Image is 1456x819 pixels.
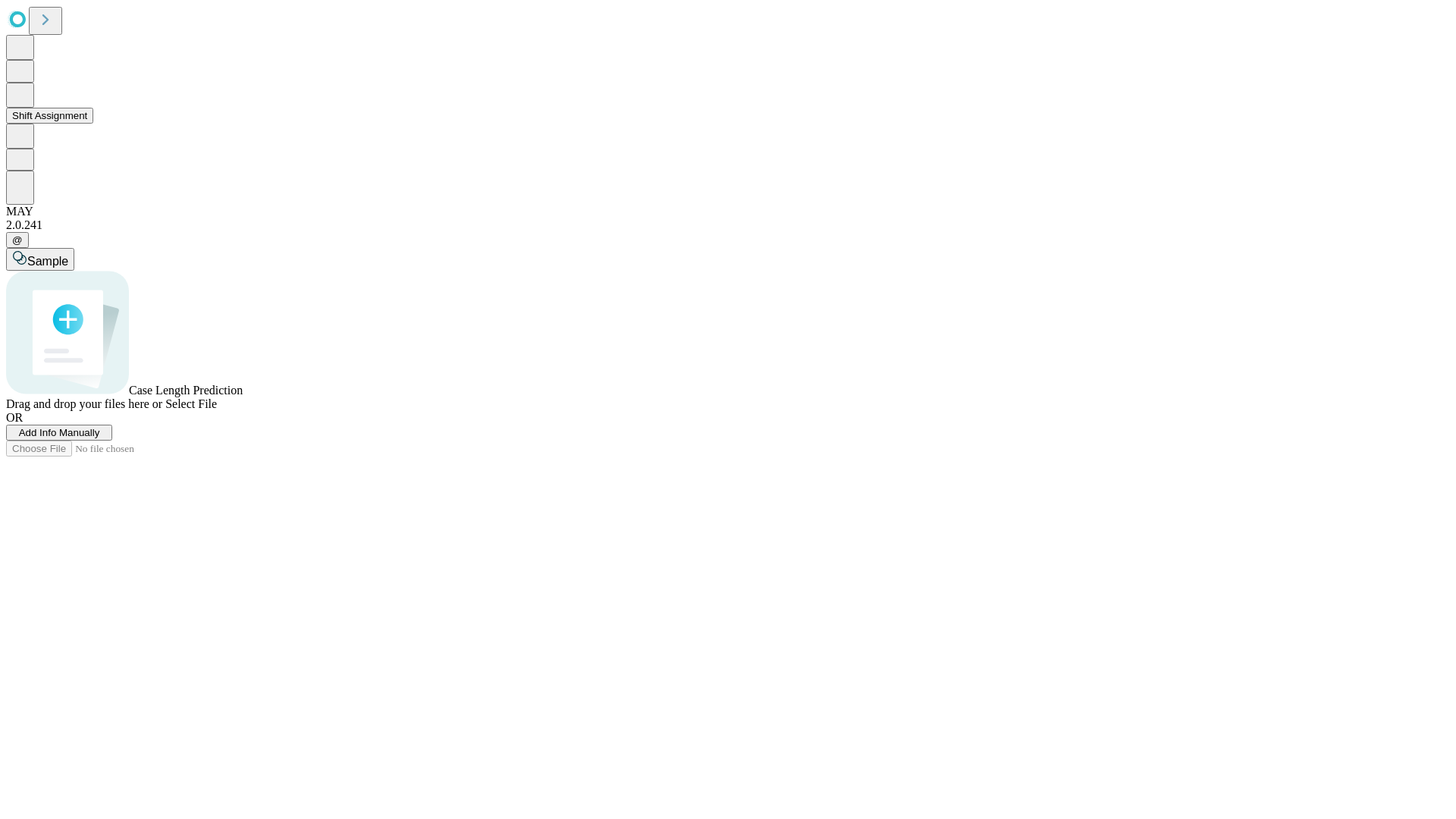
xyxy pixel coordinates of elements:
[6,232,29,248] button: @
[6,218,1450,232] div: 2.0.241
[27,255,68,268] span: Sample
[6,425,112,441] button: Add Info Manually
[19,427,100,438] span: Add Info Manually
[12,234,23,246] span: @
[6,205,1450,218] div: MAY
[6,248,74,271] button: Sample
[165,397,217,410] span: Select File
[129,384,243,397] span: Case Length Prediction
[6,411,23,424] span: OR
[6,108,93,124] button: Shift Assignment
[6,397,162,410] span: Drag and drop your files here or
